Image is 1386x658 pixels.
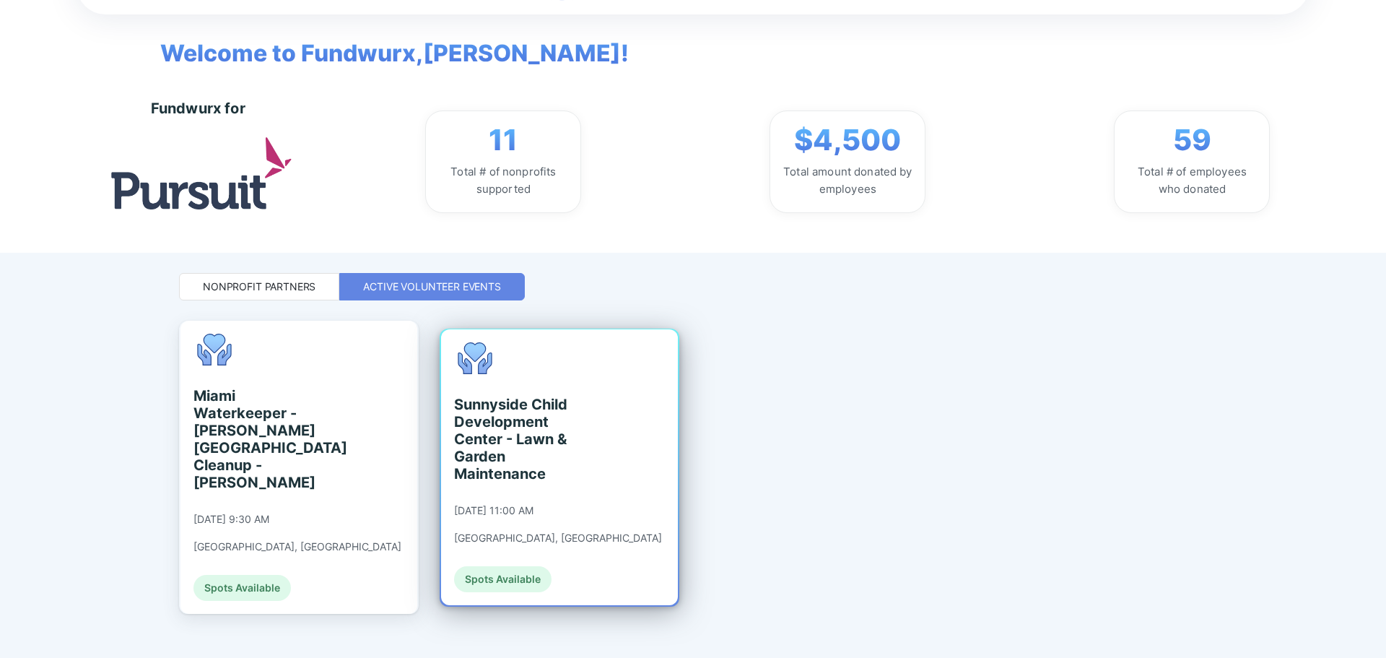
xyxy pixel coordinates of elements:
div: Spots Available [193,575,291,601]
div: Total # of nonprofits supported [437,163,569,198]
span: 11 [489,123,518,157]
span: $4,500 [794,123,901,157]
img: logo.jpg [111,137,292,209]
div: [DATE] 9:30 AM [193,513,269,526]
div: [DATE] 11:00 AM [454,504,533,517]
span: Welcome to Fundwurx, [PERSON_NAME] ! [139,14,629,71]
div: Active Volunteer Events [363,280,501,294]
div: Total amount donated by employees [782,163,913,198]
div: [GEOGRAPHIC_DATA], [GEOGRAPHIC_DATA] [193,540,401,553]
div: Total # of employees who donated [1126,163,1258,198]
div: Fundwurx for [151,100,245,117]
span: 59 [1173,123,1211,157]
div: [GEOGRAPHIC_DATA], [GEOGRAPHIC_DATA] [454,532,662,545]
div: Miami Waterkeeper - [PERSON_NAME][GEOGRAPHIC_DATA] Cleanup - [PERSON_NAME] [193,387,326,491]
div: Spots Available [454,566,552,592]
div: Nonprofit Partners [203,280,315,294]
div: Sunnyside Child Development Center - Lawn & Garden Maintenance [454,396,586,482]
